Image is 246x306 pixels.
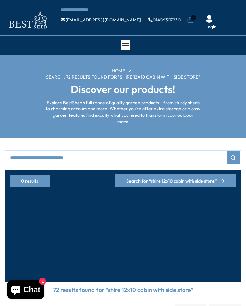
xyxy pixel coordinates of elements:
a: HOME [112,68,125,74]
img: User Icon [205,15,213,23]
a: [EMAIL_ADDRESS][DOMAIN_NAME] [61,18,141,22]
a: Search: 72 results found for "shire 12x10 cabin with side store" [46,74,200,81]
h2: Discover our products! [46,84,200,95]
a: 0 [187,17,193,23]
p: Explore BestShed’s full range of quality garden products – from sturdy sheds to charming arbours ... [46,100,200,125]
img: logo [5,10,50,30]
a: 01406307230 [148,18,181,22]
button: Search for “shire 12x10 cabin with side store” [115,174,236,187]
span: 0 [191,15,196,21]
a: Login [205,24,217,30]
button: Search [227,151,240,164]
span: 0 results [10,175,50,187]
inbox-online-store-chat: Shopify online store chat [5,280,46,301]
